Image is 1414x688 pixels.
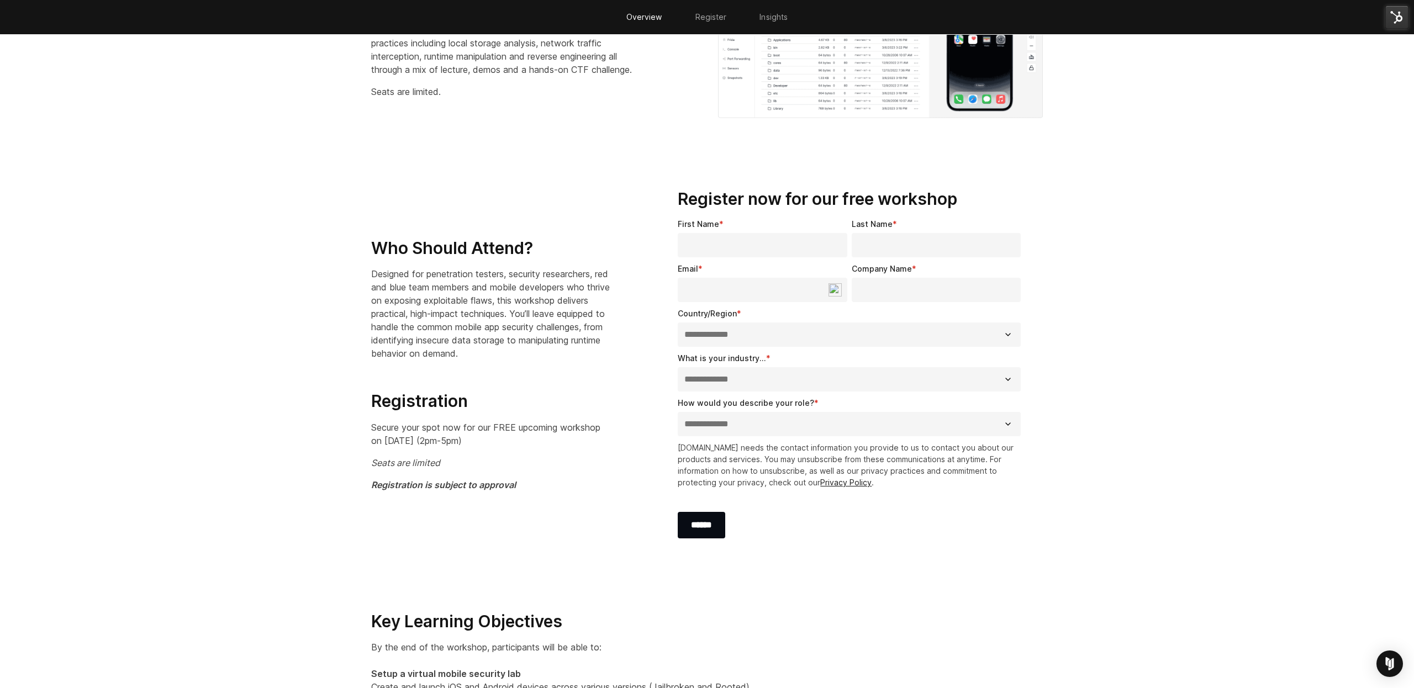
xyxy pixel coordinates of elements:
[371,611,1043,632] h3: Key Learning Objectives
[829,283,842,297] img: npw-badge-icon-locked.svg
[371,479,516,490] em: Registration is subject to approval
[678,264,698,273] span: Email
[678,189,1025,210] h3: Register now for our free workshop
[371,421,611,447] p: Secure your spot now for our FREE upcoming workshop on [DATE] (2pm-5pm)
[371,668,521,679] strong: Setup a virtual mobile security lab
[852,219,893,229] span: Last Name
[371,238,611,259] h3: Who Should Attend?
[678,353,766,363] span: What is your industry...
[1385,6,1408,29] img: HubSpot Tools Menu Toggle
[820,478,872,487] a: Privacy Policy
[678,398,814,407] span: How would you describe your role?
[852,264,912,273] span: Company Name
[678,219,719,229] span: First Name
[678,309,737,318] span: Country/Region
[371,85,641,98] p: Seats are limited.
[371,267,611,360] p: Designed for penetration testers, security researchers, red and blue team members and mobile deve...
[1376,650,1403,677] div: Open Intercom Messenger
[678,442,1025,488] p: [DOMAIN_NAME] needs the contact information you provide to us to contact you about our products a...
[371,457,440,468] em: Seats are limited
[371,391,611,412] h3: Registration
